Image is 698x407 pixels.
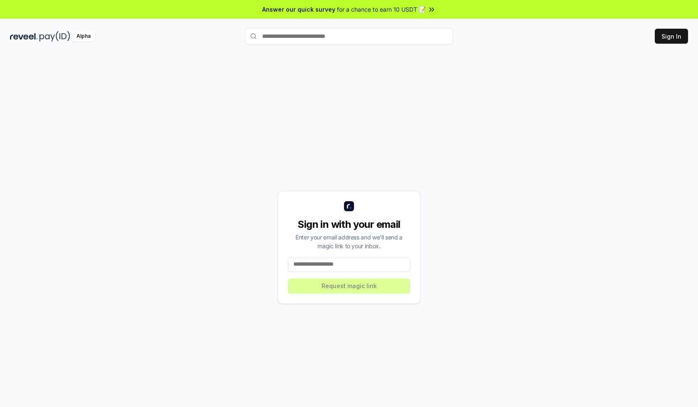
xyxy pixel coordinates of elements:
[655,29,688,44] button: Sign In
[72,31,95,42] div: Alpha
[344,201,354,211] img: logo_small
[288,218,410,231] div: Sign in with your email
[337,5,426,14] span: for a chance to earn 10 USDT 📝
[262,5,335,14] span: Answer our quick survey
[288,233,410,250] div: Enter your email address and we’ll send a magic link to your inbox.
[10,31,38,42] img: reveel_dark
[39,31,70,42] img: pay_id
